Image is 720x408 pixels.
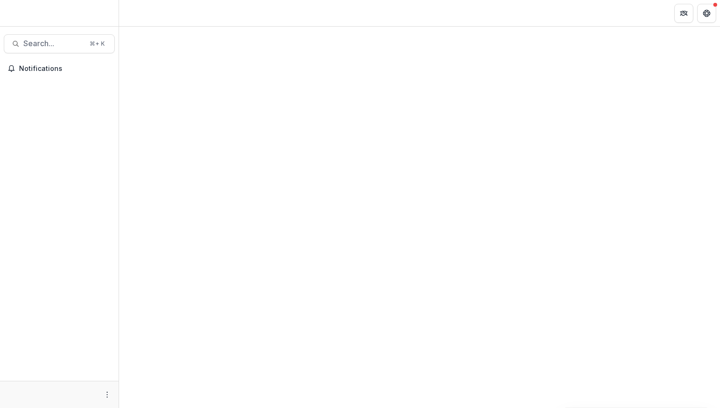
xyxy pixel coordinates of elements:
button: Notifications [4,61,115,76]
button: More [101,389,113,400]
button: Get Help [697,4,716,23]
button: Search... [4,34,115,53]
span: Search... [23,39,84,48]
span: Notifications [19,65,111,73]
nav: breadcrumb [123,6,163,20]
div: ⌘ + K [88,39,107,49]
button: Partners [674,4,693,23]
